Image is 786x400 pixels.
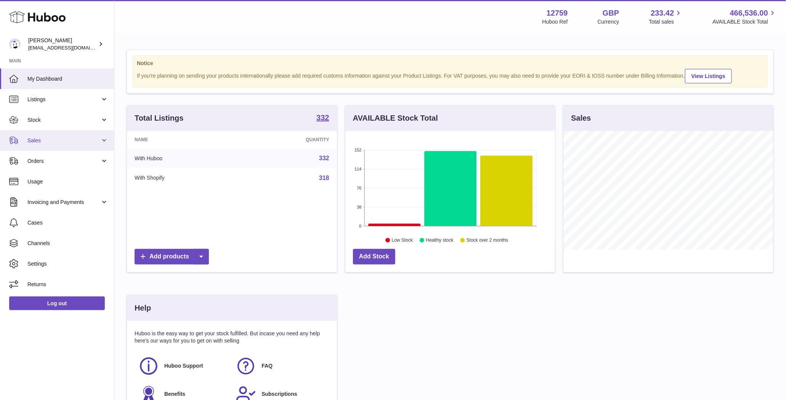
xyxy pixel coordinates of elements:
td: With Huboo [127,148,240,168]
td: With Shopify [127,168,240,188]
a: 332 [319,155,329,161]
a: Add Stock [353,249,395,265]
strong: Notice [137,60,764,67]
text: 0 [359,224,361,228]
div: [PERSON_NAME] [28,37,97,51]
span: Total sales [649,18,683,25]
text: 38 [357,205,361,209]
span: Huboo Support [164,362,203,370]
a: Log out [9,296,105,310]
span: Listings [27,96,100,103]
text: Low Stock [392,238,413,243]
div: Huboo Ref [542,18,568,25]
span: Benefits [164,390,185,398]
span: Subscriptions [261,390,297,398]
div: If you're planning on sending your products internationally please add required customs informati... [137,68,764,83]
th: Name [127,131,240,148]
a: 466,536.00 AVAILABLE Stock Total [712,8,777,25]
strong: GBP [603,8,619,18]
a: 233.42 Total sales [649,8,683,25]
a: View Listings [685,69,732,83]
text: Healthy stock [426,238,454,243]
a: 332 [316,114,329,123]
span: Settings [27,260,108,268]
th: Quantity [240,131,337,148]
span: My Dashboard [27,75,108,83]
strong: 12759 [547,8,568,18]
text: Stock over 2 months [467,238,508,243]
span: Returns [27,281,108,288]
a: 318 [319,175,329,181]
a: FAQ [236,356,325,376]
strong: 332 [316,114,329,121]
h3: Sales [571,113,591,123]
span: Orders [27,158,100,165]
span: Channels [27,240,108,247]
span: Sales [27,137,100,144]
text: 76 [357,186,361,190]
span: Invoicing and Payments [27,199,100,206]
h3: AVAILABLE Stock Total [353,113,438,123]
span: [EMAIL_ADDRESS][DOMAIN_NAME] [28,45,112,51]
span: 233.42 [651,8,674,18]
a: Add products [135,249,209,265]
span: FAQ [261,362,273,370]
div: Currency [598,18,619,25]
a: Huboo Support [138,356,228,376]
text: 152 [355,148,361,152]
span: Cases [27,219,108,226]
img: sofiapanwar@unndr.com [9,38,21,50]
h3: Help [135,303,151,313]
span: Usage [27,178,108,185]
h3: Total Listings [135,113,184,123]
span: AVAILABLE Stock Total [712,18,777,25]
p: Huboo is the easy way to get your stock fulfilled. But incase you need any help here's our ways f... [135,330,329,344]
text: 114 [355,167,361,171]
span: 466,536.00 [730,8,768,18]
span: Stock [27,116,100,124]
